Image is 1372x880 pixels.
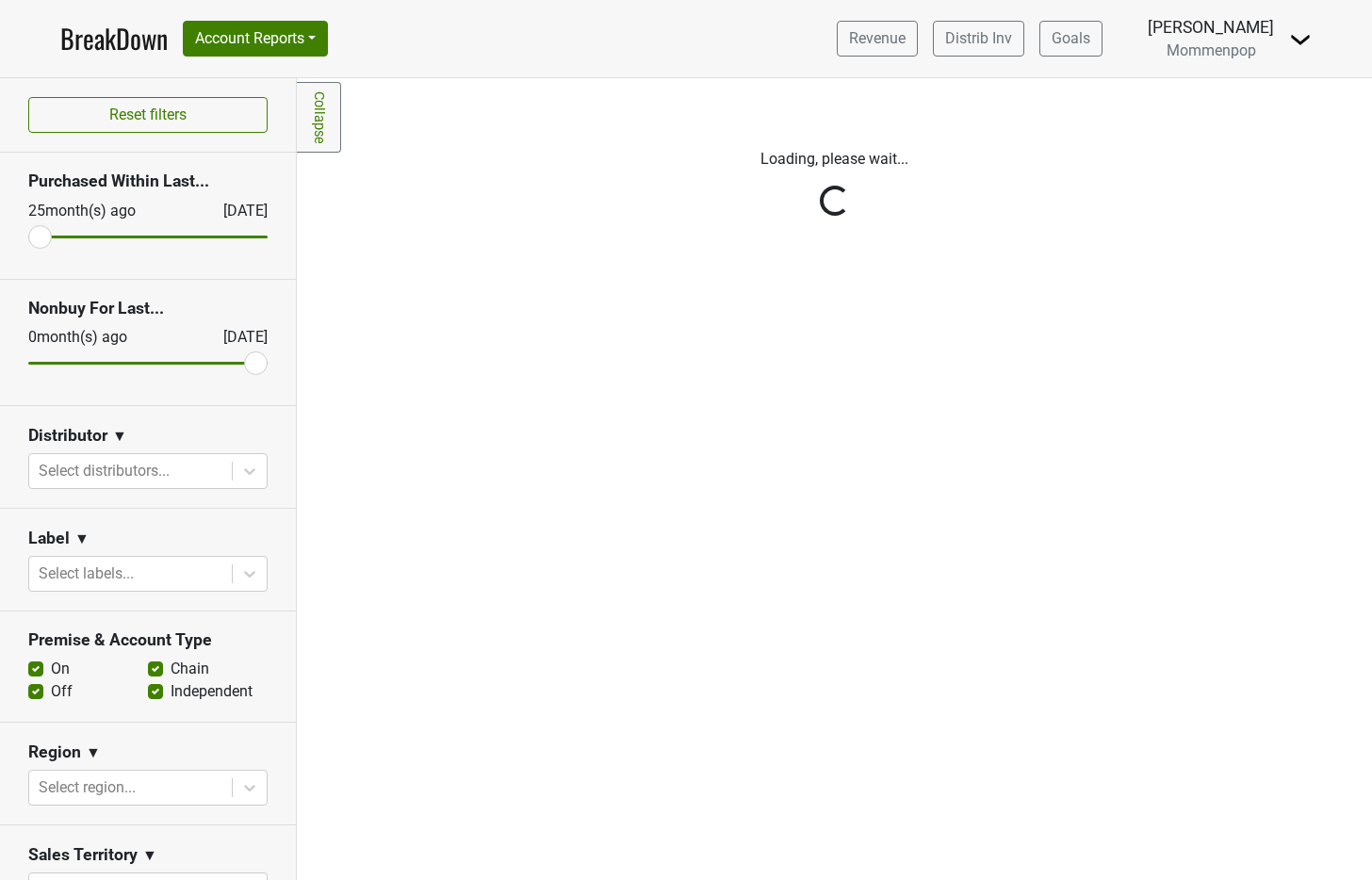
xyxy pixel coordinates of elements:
a: Goals [1039,21,1102,57]
a: BreakDown [60,19,168,58]
p: Loading, please wait... [312,148,1358,171]
span: Mommenpop [1167,41,1256,59]
img: Dropdown Menu [1289,28,1312,51]
div: [PERSON_NAME] [1148,15,1274,40]
a: Collapse [297,82,341,153]
button: Account Reports [183,21,328,57]
a: Distrib Inv [933,21,1024,57]
a: Revenue [837,21,918,57]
